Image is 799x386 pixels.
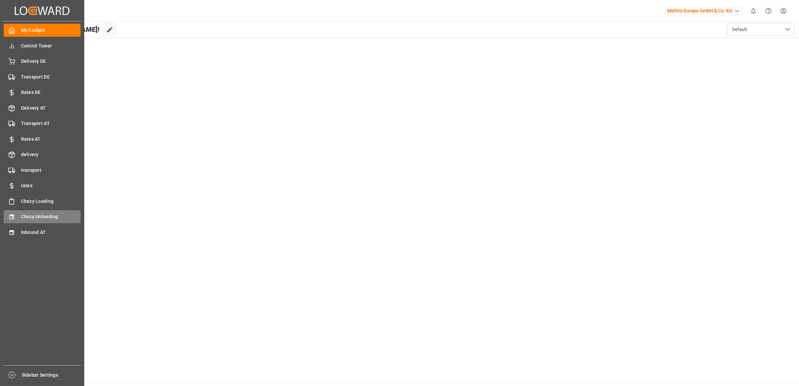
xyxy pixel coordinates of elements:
[4,132,81,145] a: Rates AT
[4,70,81,83] a: Transport DE
[22,372,82,379] span: Sidebar Settings
[665,6,743,16] div: Melitta Europa GmbH & Co. KG
[4,55,81,68] a: Delivery DE
[4,195,81,208] a: Chezy Loading
[21,58,81,65] span: Delivery DE
[746,3,761,18] button: show 0 new notifications
[21,198,81,205] span: Chezy Loading
[21,89,81,96] span: Rates DE
[4,117,81,130] a: Transport AT
[21,42,81,49] span: Control Tower
[21,182,81,189] span: rates
[21,136,81,143] span: Rates AT
[21,27,81,34] span: My Cockpit
[4,148,81,161] a: delivery
[21,74,81,81] span: Transport DE
[4,86,81,99] a: Rates DE
[21,167,81,174] span: transport
[21,151,81,158] span: delivery
[21,120,81,127] span: Transport AT
[4,226,81,239] a: Inbound AT
[21,213,81,220] span: Chezy Unloading
[4,24,81,37] a: My Cockpit
[4,163,81,176] a: transport
[4,210,81,223] a: Chezy Unloading
[727,23,794,36] button: open menu
[761,3,776,18] button: Help Center
[732,26,747,33] span: Default
[4,101,81,114] a: Delivery AT
[4,39,81,52] a: Control Tower
[21,229,81,236] span: Inbound AT
[21,105,81,112] span: Delivery AT
[665,4,746,17] button: Melitta Europa GmbH & Co. KG
[4,179,81,192] a: rates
